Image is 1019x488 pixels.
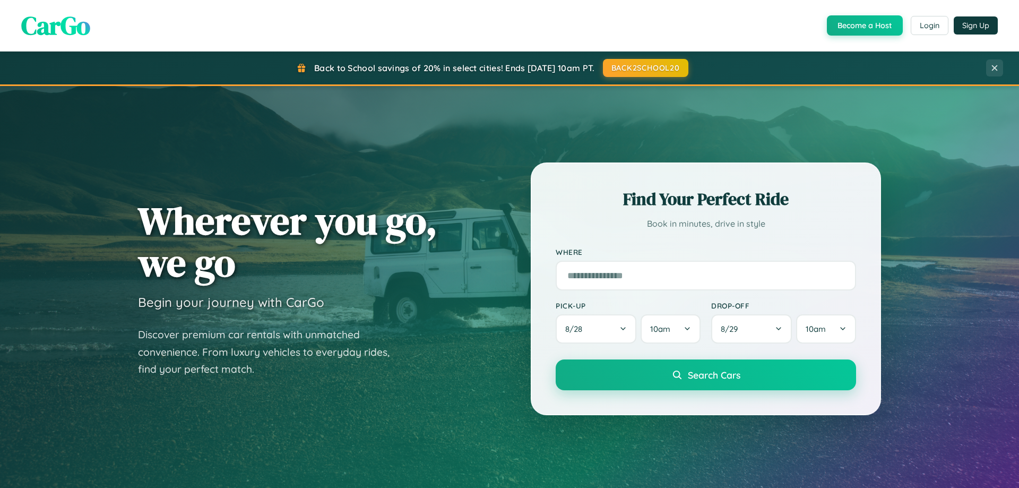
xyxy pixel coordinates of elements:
p: Book in minutes, drive in style [556,216,856,232]
span: CarGo [21,8,90,43]
label: Drop-off [711,301,856,310]
button: 10am [796,314,856,344]
span: Search Cars [688,369,740,381]
span: 8 / 28 [565,324,588,334]
p: Discover premium car rentals with unmatched convenience. From luxury vehicles to everyday rides, ... [138,326,403,378]
button: Sign Up [954,16,998,35]
button: BACK2SCHOOL20 [603,59,688,77]
button: Login [911,16,948,35]
label: Pick-up [556,301,701,310]
span: 10am [806,324,826,334]
button: Search Cars [556,359,856,390]
label: Where [556,247,856,256]
h1: Wherever you go, we go [138,200,437,284]
button: 10am [641,314,701,344]
button: 8/28 [556,314,636,344]
button: 8/29 [711,314,792,344]
span: Back to School savings of 20% in select cities! Ends [DATE] 10am PT. [314,63,594,73]
h3: Begin your journey with CarGo [138,294,324,310]
h2: Find Your Perfect Ride [556,187,856,211]
button: Become a Host [827,15,903,36]
span: 8 / 29 [721,324,743,334]
span: 10am [650,324,670,334]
